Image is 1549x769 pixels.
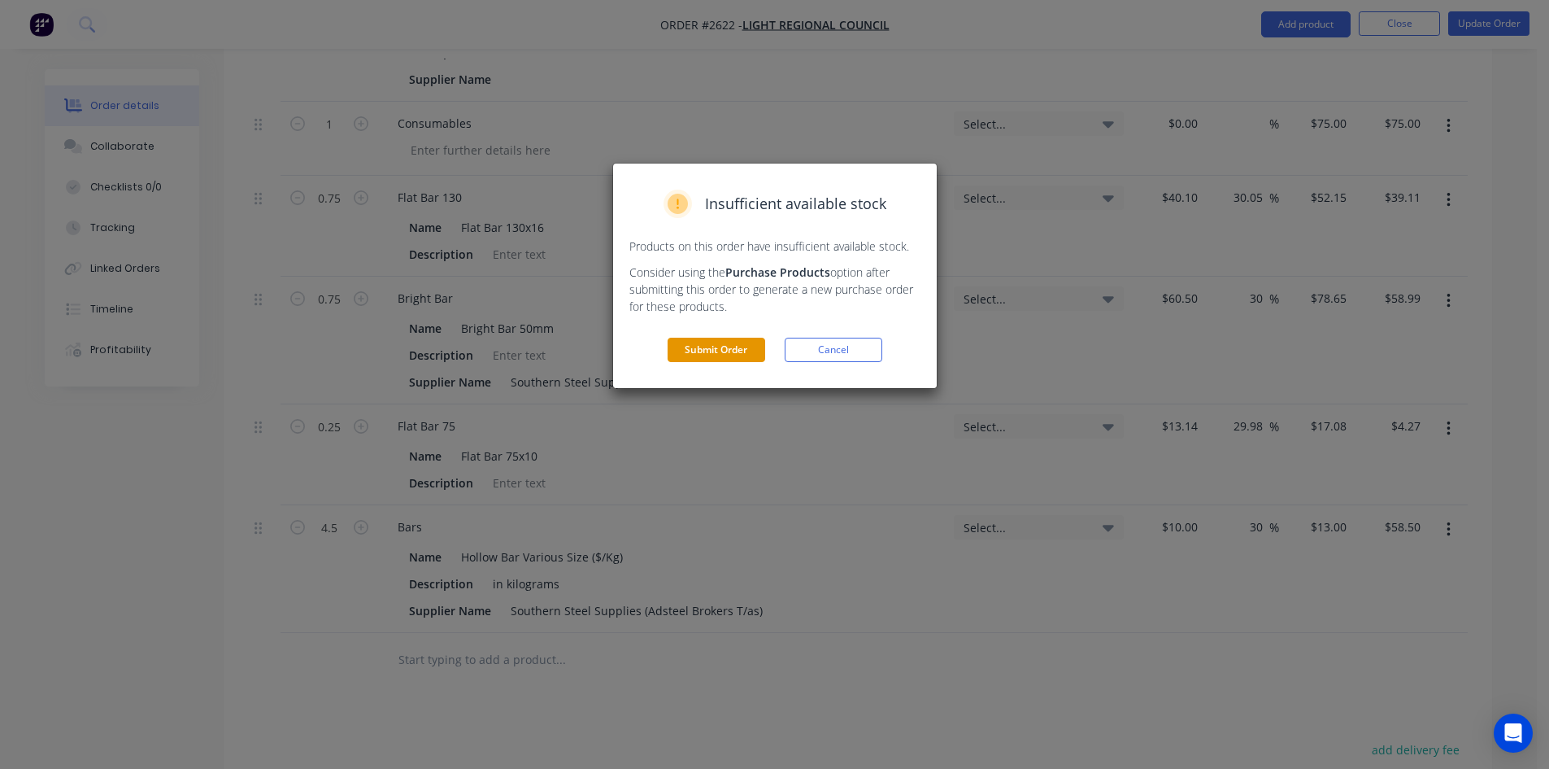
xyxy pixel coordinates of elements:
[1494,714,1533,753] div: Open Intercom Messenger
[785,338,882,362] button: Cancel
[705,193,886,215] span: Insufficient available stock
[629,238,920,255] p: Products on this order have insufficient available stock.
[668,338,765,362] button: Submit Order
[629,264,920,315] p: Consider using the option after submitting this order to generate a new purchase order for these ...
[725,264,830,280] strong: Purchase Products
